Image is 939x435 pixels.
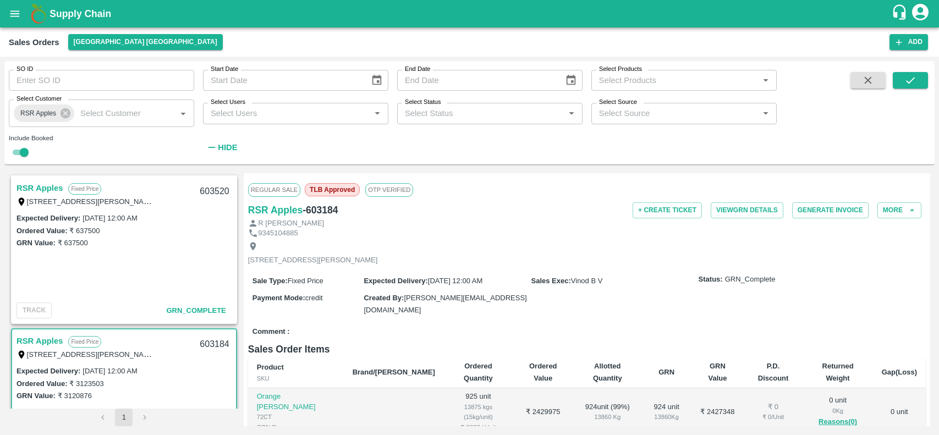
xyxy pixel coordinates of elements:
label: GRN Value: [17,392,56,400]
span: OTP VERIFIED [365,183,413,196]
input: Select Source [595,106,755,120]
p: R [PERSON_NAME] [258,218,324,229]
div: RSR Apples [14,104,74,122]
label: Select Customer [17,95,62,103]
label: Sales Exec : [531,277,571,285]
b: P.D. Discount [758,362,789,382]
span: Fixed Price [288,277,323,285]
b: Allotted Quantity [593,362,622,382]
label: Status: [699,274,723,285]
label: Start Date [211,65,238,74]
input: Select Users [206,106,367,120]
p: Fixed Price [68,336,101,348]
span: GRN_Complete [166,306,226,315]
button: Generate Invoice [792,202,869,218]
span: GRN_Complete [725,274,776,285]
div: 603520 [193,179,235,205]
div: 924 unit [650,402,683,422]
h6: - 603184 [303,202,338,218]
span: RSR Apples [14,108,63,119]
b: Brand/[PERSON_NAME] [353,368,435,376]
div: 72CT [257,412,335,422]
label: SO ID [17,65,33,74]
label: Expected Delivery : [17,367,80,375]
span: Regular Sale [248,183,300,196]
b: Supply Chain [50,8,111,19]
div: 13860 Kg [583,412,633,422]
label: Select Source [599,98,637,107]
a: RSR Apples [17,334,63,348]
input: Select Customer [76,106,158,120]
span: credit [305,294,323,302]
button: Open [759,106,773,120]
label: [DATE] 12:00 AM [83,214,137,222]
label: Payment Mode : [252,294,305,302]
button: Select DC [68,34,223,50]
label: ₹ 637500 [69,227,100,235]
b: Product [257,363,284,371]
button: ViewGRN Details [711,202,783,218]
b: Ordered Quantity [464,362,493,382]
p: Orange [PERSON_NAME] [257,392,335,412]
div: 13875 kgs (15kg/unit) [453,402,504,422]
input: End Date [397,70,556,91]
a: Supply Chain [50,6,891,21]
label: Expected Delivery : [364,277,427,285]
input: Enter SO ID [9,70,194,91]
label: ₹ 3120876 [58,392,92,400]
span: [DATE] 12:00 AM [428,277,482,285]
button: + Create Ticket [633,202,702,218]
button: Open [759,73,773,87]
button: Open [370,106,385,120]
input: Start Date [203,70,362,91]
button: Choose date [366,70,387,91]
a: RSR Apples [17,181,63,195]
div: Include Booked [9,133,194,143]
label: Select Products [599,65,642,74]
label: Select Status [405,98,441,107]
button: Open [176,106,190,120]
label: Ordered Value: [17,379,67,388]
div: 924 unit ( 99 %) [583,402,633,422]
b: Ordered Value [529,362,557,382]
div: customer-support [891,4,910,24]
button: Reasons(0) [812,416,864,428]
label: Comment : [252,327,290,337]
button: Open [564,106,579,120]
p: 9345104885 [258,228,298,239]
label: Created By : [364,294,404,302]
div: GRN Done [257,422,335,432]
div: ₹ 2627 / Unit [453,422,504,432]
div: 0 Kg [812,406,864,416]
input: Select Status [400,106,561,120]
div: 13860 Kg [650,412,683,422]
label: [STREET_ADDRESS][PERSON_NAME] [27,197,157,206]
label: ₹ 637500 [58,239,88,247]
span: TLB Approved [305,183,360,196]
label: Select Users [211,98,245,107]
label: Sale Type : [252,277,288,285]
label: End Date [405,65,430,74]
a: RSR Apples [248,202,303,218]
label: ₹ 3123503 [69,379,103,388]
button: Hide [203,138,240,157]
b: Returned Weight [822,362,854,382]
label: [STREET_ADDRESS][PERSON_NAME] [27,350,157,359]
p: [STREET_ADDRESS][PERSON_NAME] [248,255,378,266]
div: ₹ 0 [753,402,794,412]
nav: pagination navigation [92,409,155,426]
div: 0 unit [812,395,864,428]
button: Choose date [561,70,581,91]
p: Fixed Price [68,183,101,195]
img: logo [28,3,50,25]
b: Gap(Loss) [882,368,917,376]
strong: Hide [218,143,237,152]
label: [DATE] 12:00 AM [83,367,137,375]
b: GRN Value [708,362,727,382]
button: More [877,202,921,218]
label: Expected Delivery : [17,214,80,222]
button: open drawer [2,1,28,26]
div: Sales Orders [9,35,59,49]
h6: Sales Order Items [248,342,926,357]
